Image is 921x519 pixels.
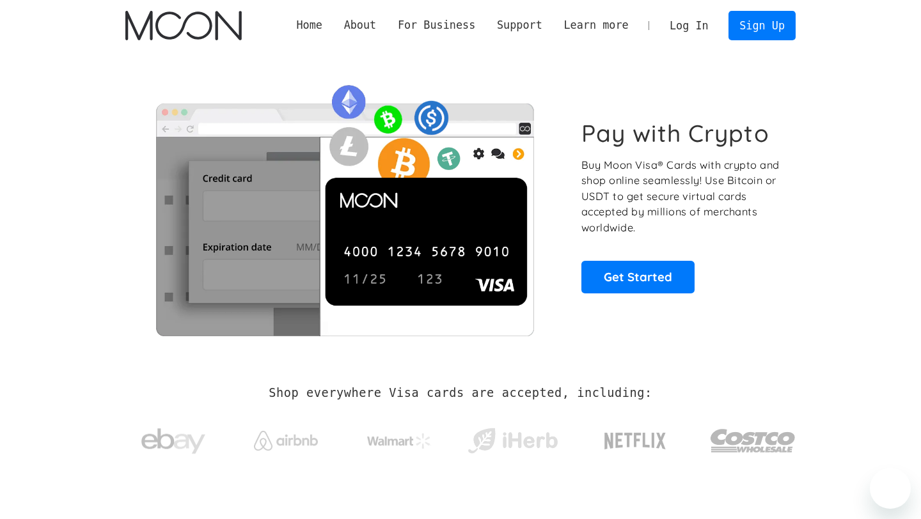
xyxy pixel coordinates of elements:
[125,76,563,336] img: Moon Cards let you spend your crypto anywhere Visa is accepted.
[553,17,640,33] div: Learn more
[728,11,795,40] a: Sign Up
[344,17,377,33] div: About
[269,386,652,400] h2: Shop everywhere Visa cards are accepted, including:
[659,12,719,40] a: Log In
[333,17,387,33] div: About
[125,11,241,40] img: Moon Logo
[497,17,542,33] div: Support
[578,412,693,463] a: Netflix
[387,17,486,33] div: For Business
[710,417,796,465] img: Costco
[486,17,553,33] div: Support
[581,119,769,148] h1: Pay with Crypto
[125,11,241,40] a: home
[398,17,475,33] div: For Business
[239,418,334,457] a: Airbnb
[141,421,205,461] img: ebay
[581,261,695,293] a: Get Started
[563,17,628,33] div: Learn more
[710,404,796,471] a: Costco
[286,17,333,33] a: Home
[581,157,782,236] p: Buy Moon Visa® Cards with crypto and shop online seamlessly! Use Bitcoin or USDT to get secure vi...
[254,431,318,451] img: Airbnb
[870,468,911,509] iframe: Button to launch messaging window
[352,421,447,455] a: Walmart
[465,412,560,464] a: iHerb
[367,433,431,449] img: Walmart
[125,408,221,468] a: ebay
[465,424,560,458] img: iHerb
[603,425,667,457] img: Netflix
